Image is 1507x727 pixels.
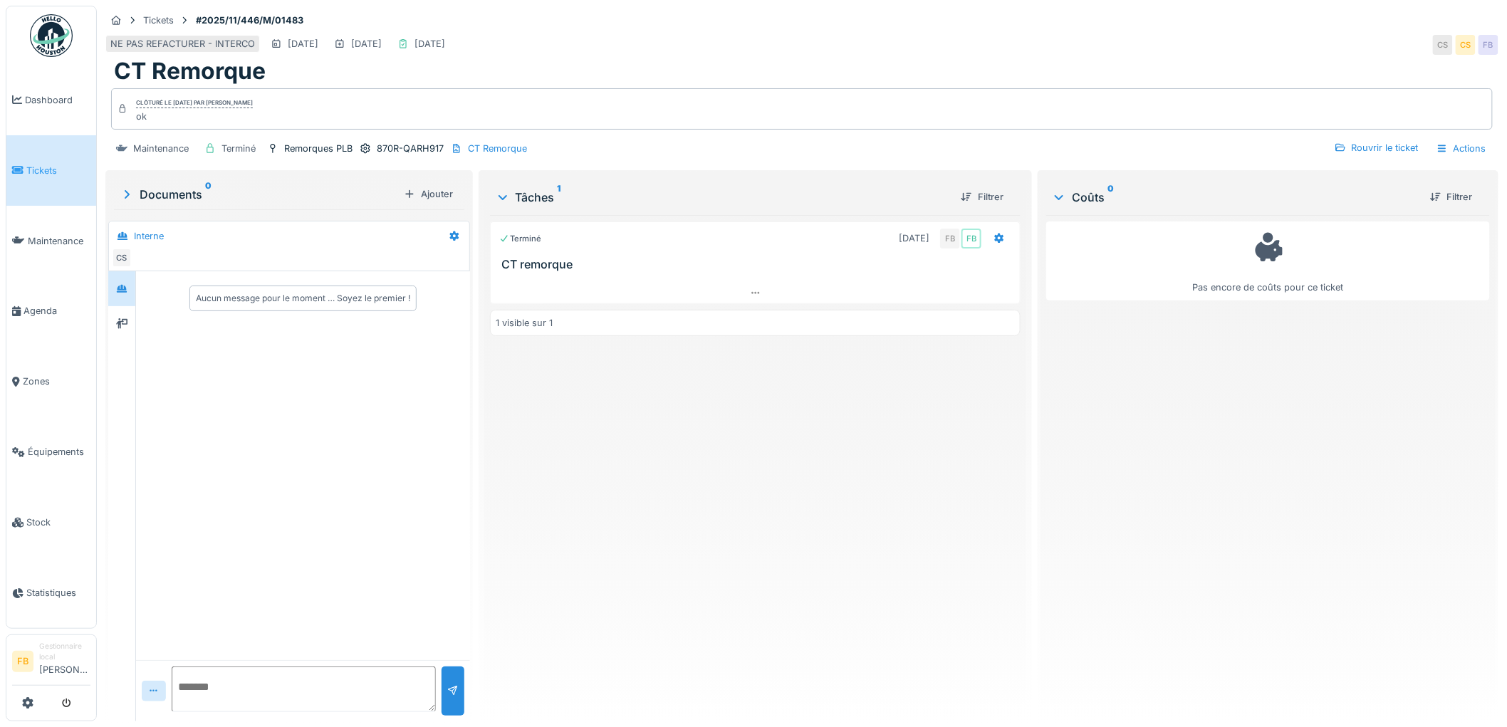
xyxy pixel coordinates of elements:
div: Maintenance [133,142,189,155]
div: Aucun message pour le moment … Soyez le premier ! [196,292,410,305]
a: Agenda [6,276,96,347]
div: Gestionnaire local [39,641,90,663]
li: FB [12,651,33,672]
div: CT Remorque [468,142,527,155]
div: Clôturé le [DATE] par [PERSON_NAME] [136,98,253,108]
a: Maintenance [6,206,96,276]
div: [DATE] [351,37,382,51]
sup: 0 [205,186,212,203]
div: [DATE] [288,37,318,51]
a: FB Gestionnaire local[PERSON_NAME] [12,641,90,686]
div: Ajouter [398,184,459,204]
div: FB [961,229,981,249]
div: Interne [134,229,164,243]
sup: 0 [1107,189,1114,206]
div: Rouvrir le ticket [1329,138,1424,157]
div: Remorques PLB [284,142,353,155]
a: Dashboard [6,65,96,135]
div: Tâches [496,189,950,206]
div: 870R-QARH917 [377,142,444,155]
sup: 1 [558,189,561,206]
img: Badge_color-CXgf-gQk.svg [30,14,73,57]
h3: CT remorque [502,258,1015,271]
div: FB [1479,35,1498,55]
a: Équipements [6,417,96,487]
div: Actions [1430,138,1493,159]
span: Stock [26,516,90,529]
span: Statistiques [26,586,90,600]
div: Pas encore de coûts pour ce ticket [1055,228,1481,294]
span: Maintenance [28,234,90,248]
div: Documents [120,186,398,203]
strong: #2025/11/446/M/01483 [190,14,309,27]
span: Agenda [24,304,90,318]
div: [DATE] [414,37,445,51]
div: CS [112,248,132,268]
div: 1 visible sur 1 [496,316,553,330]
div: Terminé [499,233,542,245]
div: [DATE] [899,231,929,245]
h1: CT Remorque [114,58,266,85]
span: Équipements [28,445,90,459]
a: Statistiques [6,558,96,628]
div: ok [136,110,253,123]
div: Filtrer [955,187,1009,206]
li: [PERSON_NAME] [39,641,90,682]
a: Zones [6,347,96,417]
div: Filtrer [1424,187,1479,206]
a: Tickets [6,135,96,206]
div: Terminé [221,142,256,155]
div: CS [1456,35,1476,55]
span: Zones [23,375,90,388]
div: NE PAS REFACTURER - INTERCO [110,37,255,51]
a: Stock [6,487,96,558]
div: Tickets [143,14,174,27]
div: FB [940,229,960,249]
span: Tickets [26,164,90,177]
div: CS [1433,35,1453,55]
span: Dashboard [25,93,90,107]
div: Coûts [1052,189,1419,206]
